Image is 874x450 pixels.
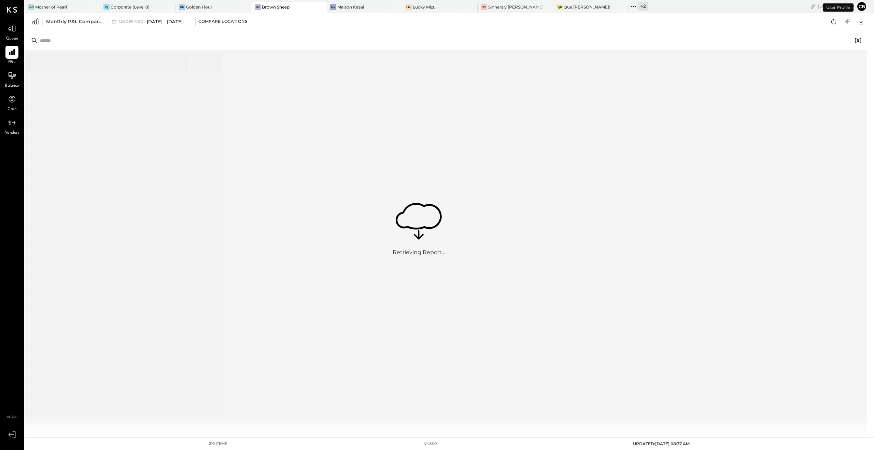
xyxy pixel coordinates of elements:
div: [DATE] [818,3,855,10]
button: cb [856,1,867,12]
div: 210 items [209,441,227,447]
div: Mo [28,4,34,10]
div: Sinners y [PERSON_NAME] [488,4,543,10]
div: Lucky Mizu [413,4,436,10]
div: Golden Hour [186,4,212,10]
span: Balance [5,83,19,89]
span: Queue [6,36,18,42]
div: copy link [809,3,816,10]
button: Compare Locations [195,17,250,26]
div: GH [179,4,185,10]
span: P&L [8,59,16,66]
div: Brown Sheep [262,4,290,10]
a: Balance [0,69,24,89]
button: Monthly P&L Comparison undefined[DATE] - [DATE] [42,17,189,26]
div: QB [556,4,563,10]
div: Maison Kasai [337,4,364,10]
span: undefined [119,20,145,24]
div: C( [103,4,110,10]
div: User Profile [823,3,854,12]
span: Vendors [5,130,19,136]
div: Sy [481,4,487,10]
div: MK [330,4,336,10]
span: [DATE] - [DATE] [147,18,183,25]
div: + 2 [638,2,648,11]
div: LM [406,4,412,10]
a: Queue [0,22,24,42]
div: Corporate (Level 8) [111,4,150,10]
a: Vendors [0,116,24,136]
span: Cash [8,106,16,113]
a: P&L [0,46,24,66]
div: Mother of Pearl [35,4,67,10]
a: Cash [0,93,24,113]
div: Compare Locations [198,18,247,24]
div: BS [255,4,261,10]
div: Monthly P&L Comparison [46,18,103,25]
div: Que [PERSON_NAME]! [564,4,610,10]
span: UPDATED: [DATE] 08:37 AM [633,441,690,446]
div: v 4.33.0 [424,441,437,447]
